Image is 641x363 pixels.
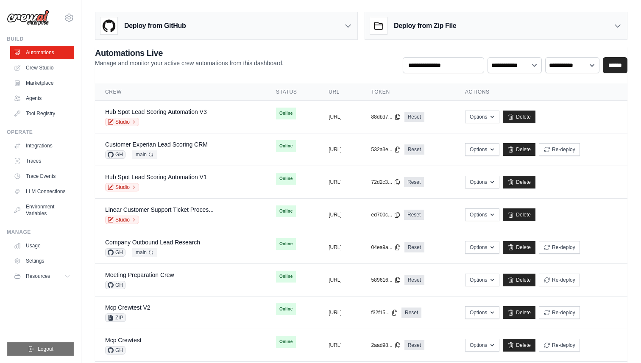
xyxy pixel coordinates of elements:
[105,239,200,246] a: Company Outbound Lead Research
[276,108,296,119] span: Online
[465,176,499,188] button: Options
[371,342,401,349] button: 2aad98...
[503,241,535,254] a: Delete
[404,275,424,285] a: Reset
[371,146,401,153] button: 532a3e...
[465,274,499,286] button: Options
[10,239,74,252] a: Usage
[95,47,284,59] h2: Automations Live
[503,111,535,123] a: Delete
[599,322,641,363] iframe: Chat Widget
[132,150,157,159] span: main
[404,144,424,155] a: Reset
[455,83,627,101] th: Actions
[503,339,535,352] a: Delete
[401,308,421,318] a: Reset
[105,281,125,289] span: GH
[539,274,580,286] button: Re-deploy
[371,211,401,218] button: ed700c...
[371,277,401,283] button: 589616...
[404,210,424,220] a: Reset
[276,140,296,152] span: Online
[371,114,401,120] button: 88dbd7...
[105,108,207,115] a: Hub Spot Lead Scoring Automation V3
[10,269,74,283] button: Resources
[539,143,580,156] button: Re-deploy
[105,248,125,257] span: GH
[132,248,157,257] span: main
[10,169,74,183] a: Trace Events
[105,272,174,278] a: Meeting Preparation Crew
[539,339,580,352] button: Re-deploy
[465,241,499,254] button: Options
[539,241,580,254] button: Re-deploy
[38,346,53,352] span: Logout
[503,274,535,286] a: Delete
[503,208,535,221] a: Delete
[404,177,424,187] a: Reset
[465,208,499,221] button: Options
[7,36,74,42] div: Build
[361,83,455,101] th: Token
[276,173,296,185] span: Online
[7,10,49,26] img: Logo
[105,118,139,126] a: Studio
[539,306,580,319] button: Re-deploy
[105,183,139,191] a: Studio
[465,111,499,123] button: Options
[394,21,456,31] h3: Deploy from Zip File
[276,271,296,283] span: Online
[105,141,208,148] a: Customer Experian Lead Scoring CRM
[95,83,266,101] th: Crew
[276,238,296,250] span: Online
[105,313,126,322] span: ZIP
[371,179,401,186] button: 72d2c3...
[7,129,74,136] div: Operate
[10,91,74,105] a: Agents
[10,200,74,220] a: Environment Variables
[371,244,401,251] button: 04ea9a...
[10,254,74,268] a: Settings
[105,174,207,180] a: Hub Spot Lead Scoring Automation V1
[10,185,74,198] a: LLM Connections
[465,339,499,352] button: Options
[503,306,535,319] a: Delete
[318,83,361,101] th: URL
[105,206,214,213] a: Linear Customer Support Ticket Proces...
[465,143,499,156] button: Options
[10,154,74,168] a: Traces
[26,273,50,280] span: Resources
[105,150,125,159] span: GH
[105,337,142,344] a: Mcp Crewtest
[404,112,424,122] a: Reset
[105,304,150,311] a: Mcp Crewtest V2
[7,342,74,356] button: Logout
[503,143,535,156] a: Delete
[465,306,499,319] button: Options
[7,229,74,236] div: Manage
[10,139,74,152] a: Integrations
[95,59,284,67] p: Manage and monitor your active crew automations from this dashboard.
[276,205,296,217] span: Online
[371,309,398,316] button: f32f15...
[276,336,296,348] span: Online
[105,346,125,355] span: GH
[10,46,74,59] a: Automations
[266,83,318,101] th: Status
[404,242,424,252] a: Reset
[503,176,535,188] a: Delete
[10,61,74,75] a: Crew Studio
[124,21,186,31] h3: Deploy from GitHub
[276,303,296,315] span: Online
[100,17,117,34] img: GitHub Logo
[105,216,139,224] a: Studio
[10,107,74,120] a: Tool Registry
[10,76,74,90] a: Marketplace
[404,340,424,350] a: Reset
